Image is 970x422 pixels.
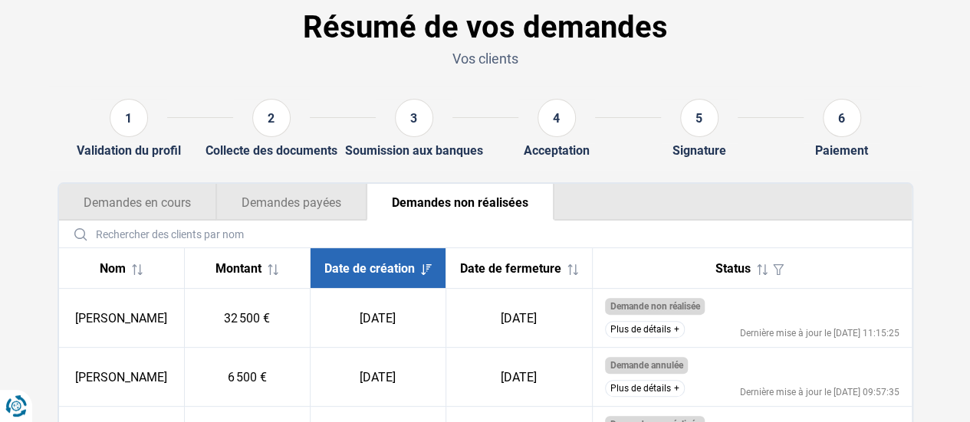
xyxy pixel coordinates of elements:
[610,301,699,312] span: Demande non réalisée
[215,261,261,276] span: Montant
[815,143,868,158] div: Paiement
[58,49,913,68] p: Vos clients
[206,143,337,158] div: Collecte des documents
[460,261,561,276] span: Date de fermeture
[310,348,446,407] td: [DATE]
[310,289,446,348] td: [DATE]
[59,289,185,348] td: [PERSON_NAME]
[680,99,718,137] div: 5
[823,99,861,137] div: 6
[395,99,433,137] div: 3
[110,99,148,137] div: 1
[672,143,726,158] div: Signature
[446,289,592,348] td: [DATE]
[367,184,554,221] button: Demandes non réalisées
[252,99,291,137] div: 2
[216,184,367,221] button: Demandes payées
[58,9,913,46] h1: Résumé de vos demandes
[610,360,682,371] span: Demande annulée
[59,184,216,221] button: Demandes en cours
[100,261,126,276] span: Nom
[77,143,181,158] div: Validation du profil
[184,348,310,407] td: 6 500 €
[345,143,483,158] div: Soumission aux banques
[740,329,899,338] div: Dernière mise à jour le [DATE] 11:15:25
[324,261,415,276] span: Date de création
[524,143,590,158] div: Acceptation
[184,289,310,348] td: 32 500 €
[446,348,592,407] td: [DATE]
[538,99,576,137] div: 4
[59,348,185,407] td: [PERSON_NAME]
[740,388,899,397] div: Dernière mise à jour le [DATE] 09:57:35
[65,221,906,247] input: Rechercher des clients par nom
[605,380,685,397] button: Plus de détails
[715,261,751,276] span: Status
[605,321,685,338] button: Plus de détails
